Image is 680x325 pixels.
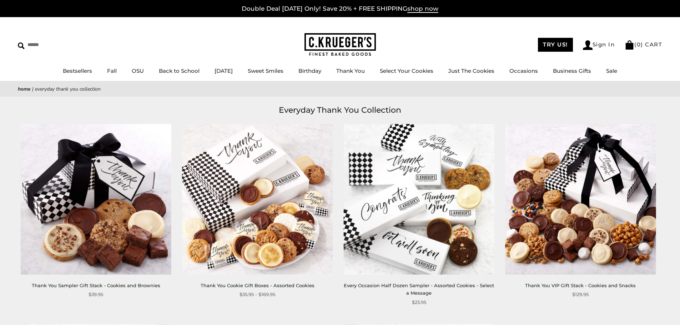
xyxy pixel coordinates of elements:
[89,291,103,298] span: $39.95
[553,67,591,74] a: Business Gifts
[336,67,365,74] a: Thank You
[18,86,31,92] a: Home
[182,124,333,274] img: Thank You Cookie Gift Boxes - Assorted Cookies
[606,67,617,74] a: Sale
[583,40,615,50] a: Sign In
[448,67,494,74] a: Just The Cookies
[407,5,438,13] span: shop now
[248,67,283,74] a: Sweet Smiles
[242,5,438,13] a: Double Deal [DATE] Only! Save 20% + FREE SHIPPINGshop now
[344,124,494,274] img: Every Occasion Half Dozen Sampler - Assorted Cookies - Select a Message
[583,40,593,50] img: Account
[412,299,426,306] span: $23.95
[509,67,538,74] a: Occasions
[380,67,433,74] a: Select Your Cookies
[637,41,641,48] span: 0
[505,124,656,274] img: Thank You VIP Gift Stack - Cookies and Snacks
[32,86,34,92] span: |
[63,67,92,74] a: Bestsellers
[240,291,275,298] span: $35.95 - $169.95
[201,283,314,288] a: Thank You Cookie Gift Boxes - Assorted Cookies
[18,39,103,50] input: Search
[525,283,636,288] a: Thank You VIP Gift Stack - Cookies and Snacks
[538,38,573,52] a: TRY US!
[625,41,662,48] a: (0) CART
[18,42,25,49] img: Search
[32,283,160,288] a: Thank You Sampler Gift Stack - Cookies and Brownies
[132,67,144,74] a: OSU
[344,283,494,296] a: Every Occasion Half Dozen Sampler - Assorted Cookies - Select a Message
[215,67,233,74] a: [DATE]
[21,124,171,274] img: Thank You Sampler Gift Stack - Cookies and Brownies
[304,33,376,56] img: C.KRUEGER'S
[625,40,634,50] img: Bag
[107,67,117,74] a: Fall
[29,104,651,117] h1: Everyday Thank You Collection
[159,67,200,74] a: Back to School
[18,85,662,93] nav: breadcrumbs
[298,67,321,74] a: Birthday
[35,86,101,92] span: Everyday Thank You Collection
[572,291,589,298] span: $129.95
